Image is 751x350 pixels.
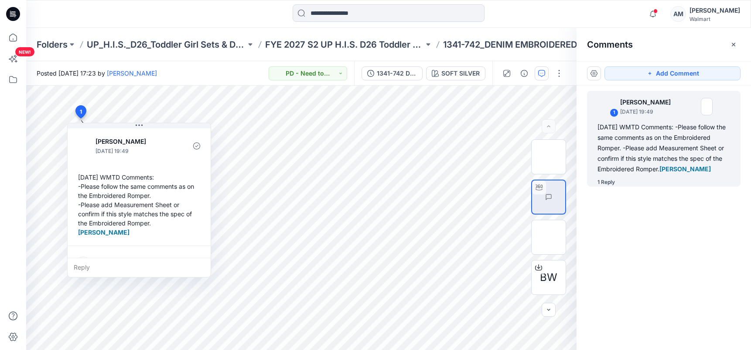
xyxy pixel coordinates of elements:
div: AM [670,6,686,22]
span: BW [540,270,557,285]
div: 1341-742 DENIM EMBROIDERED ROMPER - UPDT 7.23 1 [377,69,417,78]
a: FYE 2027 S2 UP H.I.S. D26 Toddler Girl [265,38,424,51]
a: Folders [37,38,68,51]
div: [DATE] WMTD Comments: -Please follow the same comments as on the Embroidered Romper. -Please add ... [75,169,204,240]
div: AM [75,256,92,274]
div: [DATE] WMTD Comments: -Please follow the same comments as on the Embroidered Romper. -Please add ... [597,122,730,174]
img: Kristin Veit [75,137,92,155]
button: SOFT SILVER [426,66,485,80]
button: Details [517,66,531,80]
img: Kristin Veit [599,98,617,115]
span: [PERSON_NAME] [78,229,130,236]
span: Posted [DATE] 17:23 by [37,69,157,78]
p: 1341-742_DENIM EMBROIDERED ROMPER [443,38,602,51]
div: Walmart [690,16,740,22]
span: 1 [80,108,82,116]
div: 1 [610,108,618,117]
div: [PERSON_NAME] [690,5,740,16]
p: [PERSON_NAME] [96,256,153,266]
div: Reply [68,258,211,277]
a: UP_H.I.S._D26_Toddler Girl Sets & Dresses [87,38,246,51]
p: [PERSON_NAME] [620,97,676,107]
button: 1341-742 DENIM EMBROIDERED ROMPER - UPDT 7.23 1 [362,66,423,80]
a: NEW! [3,49,23,68]
p: [PERSON_NAME] [96,136,167,147]
p: [DATE] 19:49 [620,107,676,116]
p: NEW! [19,49,31,55]
p: [DATE] 19:49 [96,147,167,156]
button: Add Comment [604,66,741,80]
div: 1 Reply [597,178,615,187]
span: [PERSON_NAME] [659,165,711,173]
h2: Comments [587,39,633,50]
div: SOFT SILVER [441,69,480,78]
a: [PERSON_NAME] [107,69,157,77]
